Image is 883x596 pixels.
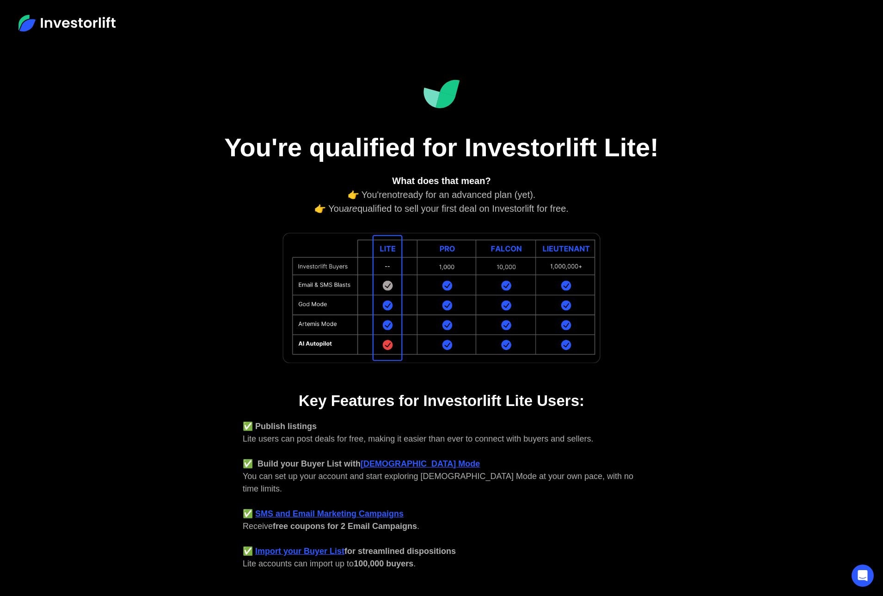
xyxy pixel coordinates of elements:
[243,509,253,518] strong: ✅
[344,203,357,214] em: are
[210,132,673,163] h1: You're qualified for Investorlift Lite!
[243,420,640,570] div: Lite users can post deals for free, making it easier than ever to connect with buyers and sellers...
[243,422,317,431] strong: ✅ Publish listings
[344,547,456,556] strong: for streamlined dispositions
[255,547,344,556] a: Import your Buyer List
[354,559,413,568] strong: 100,000 buyers
[387,190,400,200] em: not
[273,522,417,531] strong: free coupons for 2 Email Campaigns
[243,174,640,215] div: 👉 You're ready for an advanced plan (yet). 👉 You qualified to sell your first deal on Investorlif...
[243,547,253,556] strong: ✅
[392,176,491,186] strong: What does that mean?
[852,565,874,587] div: Open Intercom Messenger
[361,459,480,468] a: [DEMOGRAPHIC_DATA] Mode
[243,459,361,468] strong: ✅ Build your Buyer List with
[423,80,460,109] img: Investorlift Dashboard
[255,509,404,518] a: SMS and Email Marketing Campaigns
[299,392,584,409] strong: Key Features for Investorlift Lite Users:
